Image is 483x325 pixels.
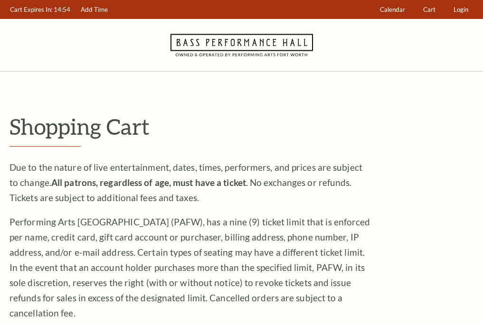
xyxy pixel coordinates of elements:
[9,114,474,139] p: Shopping Cart
[380,6,405,13] span: Calendar
[54,6,70,13] span: 14:54
[10,6,52,13] span: Cart Expires In:
[449,0,473,19] a: Login
[76,0,113,19] a: Add Time
[419,0,440,19] a: Cart
[9,162,362,203] span: Due to the nature of live entertainment, dates, times, performers, and prices are subject to chan...
[9,214,370,321] p: Performing Arts [GEOGRAPHIC_DATA] (PAFW), has a nine (9) ticket limit that is enforced per name, ...
[423,6,436,13] span: Cart
[376,0,410,19] a: Calendar
[454,6,468,13] span: Login
[51,177,246,188] strong: All patrons, regardless of age, must have a ticket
